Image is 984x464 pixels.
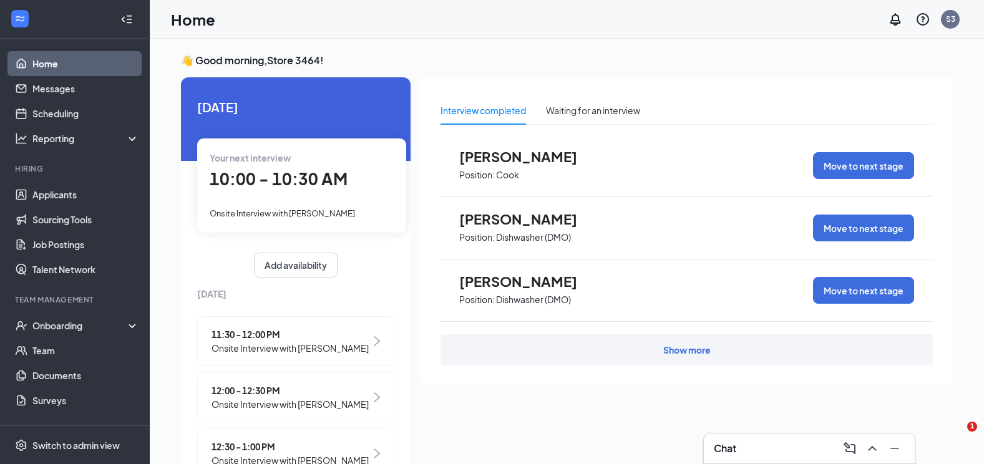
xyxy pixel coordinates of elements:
span: 12:00 - 12:30 PM [212,384,369,397]
span: Onsite Interview with [PERSON_NAME] [210,208,355,218]
span: Onsite Interview with [PERSON_NAME] [212,397,369,411]
a: Scheduling [32,101,139,126]
div: Switch to admin view [32,439,120,452]
div: Team Management [15,294,137,305]
span: [PERSON_NAME] [459,211,597,227]
button: Add availability [254,253,338,278]
h3: Chat [714,442,736,455]
span: [DATE] [197,287,394,301]
span: 10:00 - 10:30 AM [210,168,348,189]
div: Show more [663,344,711,356]
a: Talent Network [32,257,139,282]
p: Dishwasher (DMO) [496,231,571,243]
svg: Settings [15,439,27,452]
div: Onboarding [32,319,129,332]
div: Waiting for an interview [546,104,640,117]
a: Applicants [32,182,139,207]
p: Position: [459,294,495,306]
p: Position: [459,231,495,243]
svg: Analysis [15,132,27,145]
span: [DATE] [197,97,394,117]
button: ChevronUp [862,438,882,458]
h1: Home [171,9,215,30]
div: Hiring [15,163,137,174]
button: ComposeMessage [840,438,860,458]
span: [PERSON_NAME] [459,148,597,165]
a: Home [32,51,139,76]
svg: WorkstreamLogo [14,12,26,25]
p: Cook [496,169,519,181]
span: 11:30 - 12:00 PM [212,327,369,341]
iframe: Intercom live chat [942,422,972,452]
button: Move to next stage [813,277,914,304]
svg: Minimize [887,441,902,456]
span: 1 [967,422,977,432]
a: Job Postings [32,232,139,257]
p: Dishwasher (DMO) [496,294,571,306]
span: [PERSON_NAME] [459,273,597,289]
h3: 👋 Good morning, Store 3464 ! [181,54,953,67]
button: Move to next stage [813,152,914,179]
span: Onsite Interview with [PERSON_NAME] [212,341,369,355]
button: Move to next stage [813,215,914,241]
a: Documents [32,363,139,388]
svg: Notifications [888,12,903,27]
svg: UserCheck [15,319,27,332]
button: Minimize [885,438,905,458]
svg: ComposeMessage [842,441,857,456]
a: Sourcing Tools [32,207,139,232]
a: Messages [32,76,139,101]
a: Team [32,338,139,363]
span: Your next interview [210,152,291,163]
div: Reporting [32,132,140,145]
svg: QuestionInfo [915,12,930,27]
div: Interview completed [441,104,526,117]
svg: Collapse [120,13,133,26]
svg: ChevronUp [865,441,880,456]
span: 12:30 - 1:00 PM [212,440,369,453]
div: S3 [946,14,955,24]
p: Position: [459,169,495,181]
a: Surveys [32,388,139,413]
